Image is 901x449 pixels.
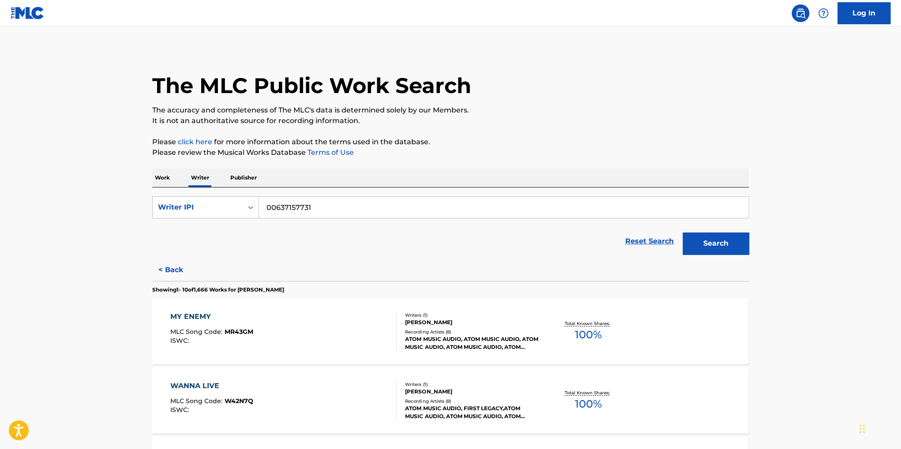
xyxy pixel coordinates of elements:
div: Writer IPI [158,202,237,213]
a: Public Search [792,4,809,22]
img: MLC Logo [11,7,45,19]
p: Showing 1 - 10 of 1,666 Works for [PERSON_NAME] [152,286,284,294]
p: Work [152,168,173,187]
form: Search Form [152,196,749,259]
button: Search [683,232,749,254]
img: search [795,8,806,19]
div: Writers ( 1 ) [405,312,538,318]
span: ISWC : [170,406,191,414]
div: Writers ( 1 ) [405,381,538,388]
div: Recording Artists ( 8 ) [405,329,538,335]
a: Log In [837,2,890,24]
div: Drag [860,415,865,442]
p: Writer [188,168,212,187]
p: Publisher [228,168,259,187]
p: Total Known Shares: [564,320,612,327]
a: click here [178,138,212,146]
iframe: Chat Widget [857,407,901,449]
a: MY ENEMYMLC Song Code:MR43GMISWC:Writers (1)[PERSON_NAME]Recording Artists (8)ATOM MUSIC AUDIO, A... [152,298,749,364]
span: MLC Song Code : [170,397,225,405]
a: Reset Search [621,232,678,251]
p: Total Known Shares: [564,389,612,396]
img: help [818,8,829,19]
div: ATOM MUSIC AUDIO, ATOM MUSIC AUDIO, ATOM MUSIC AUDIO, ATOM MUSIC AUDIO, ATOM MUSIC AUDIO [405,335,538,351]
div: ATOM MUSIC AUDIO, FIRST LEGACY,ATOM MUSIC AUDIO, ATOM MUSIC AUDIO, ATOM MUSIC AUDIO, ATOM MUSIC A... [405,404,538,420]
span: MR43GM [225,328,253,336]
span: ISWC : [170,337,191,344]
button: < Back [152,259,205,281]
p: The accuracy and completeness of The MLC's data is determined solely by our Members. [152,105,749,116]
p: It is not an authoritative source for recording information. [152,116,749,126]
span: MLC Song Code : [170,328,225,336]
a: WANNA LIVEMLC Song Code:W42N7QISWC:Writers (1)[PERSON_NAME]Recording Artists (8)ATOM MUSIC AUDIO,... [152,367,749,434]
h1: The MLC Public Work Search [152,72,471,99]
span: 100 % [574,327,601,343]
div: MY ENEMY [170,311,253,322]
div: WANNA LIVE [170,381,253,391]
p: Please for more information about the terms used in the database. [152,137,749,147]
div: [PERSON_NAME] [405,318,538,326]
a: Terms of Use [306,148,354,157]
div: Help [815,4,832,22]
p: Please review the Musical Works Database [152,147,749,158]
div: Recording Artists ( 8 ) [405,398,538,404]
div: [PERSON_NAME] [405,388,538,396]
span: 100 % [574,396,601,412]
span: W42N7Q [225,397,253,405]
